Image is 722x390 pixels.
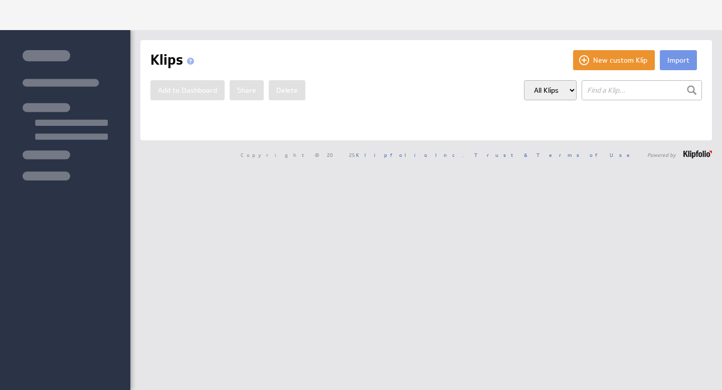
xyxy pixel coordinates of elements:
[230,80,264,100] button: Share
[150,80,225,100] button: Add to Dashboard
[23,50,108,180] img: skeleton-sidenav.svg
[356,151,464,158] a: Klipfolio Inc.
[150,50,198,70] h1: Klips
[269,80,305,100] button: Delete
[241,152,464,157] span: Copyright © 2025
[474,151,637,158] a: Trust & Terms of Use
[660,50,697,70] button: Import
[573,50,655,70] button: New custom Klip
[683,150,712,158] img: logo-footer.png
[582,80,702,100] input: Find a Klip...
[647,152,676,157] span: Powered by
